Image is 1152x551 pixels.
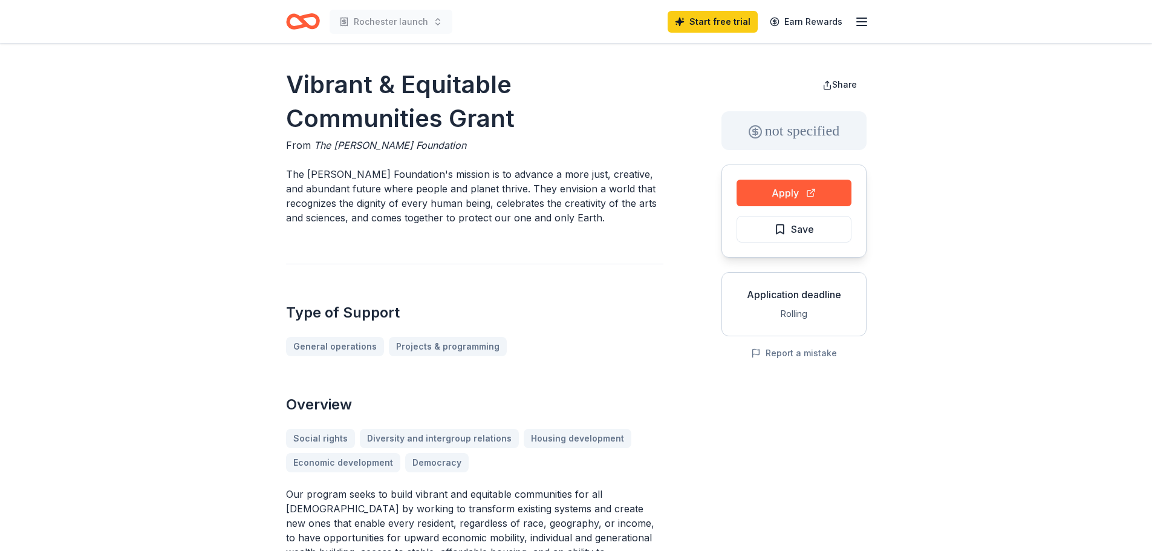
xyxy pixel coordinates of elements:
button: Apply [737,180,851,206]
h2: Overview [286,395,663,414]
p: The [PERSON_NAME] Foundation's mission is to advance a more just, creative, and abundant future w... [286,167,663,225]
span: Share [832,79,857,90]
span: The [PERSON_NAME] Foundation [314,139,466,151]
button: Rochester launch [330,10,452,34]
h2: Type of Support [286,303,663,322]
a: Earn Rewards [763,11,850,33]
button: Share [813,73,867,97]
h1: Vibrant & Equitable Communities Grant [286,68,663,135]
div: Application deadline [732,287,856,302]
div: Rolling [732,307,856,321]
div: not specified [721,111,867,150]
button: Save [737,216,851,243]
span: Rochester launch [354,15,428,29]
a: Start free trial [668,11,758,33]
button: Report a mistake [751,346,837,360]
a: Home [286,7,320,36]
a: General operations [286,337,384,356]
a: Projects & programming [389,337,507,356]
span: Save [791,221,814,237]
div: From [286,138,663,152]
